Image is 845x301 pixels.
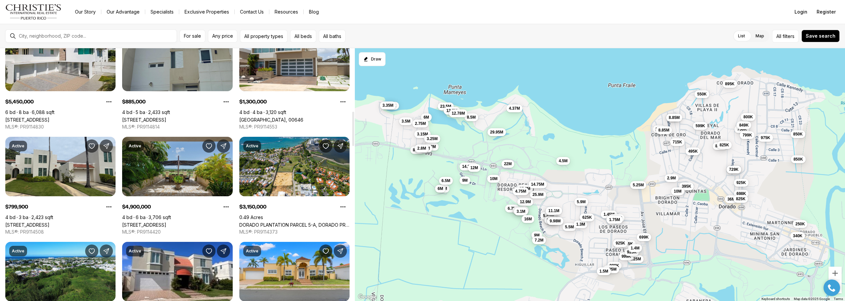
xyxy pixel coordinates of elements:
[417,132,428,137] span: 3.15M
[573,220,588,228] button: 1.3M
[85,139,98,153] button: Save Property: 2 CALLE
[512,187,528,195] button: 4.75M
[334,245,347,258] button: Share Property
[574,198,588,206] button: 5.9M
[239,117,303,123] a: Calle MANTARRAYA, DORADO PR, 00646
[628,244,642,252] button: 1.4M
[217,139,230,153] button: Share Property
[202,245,216,258] button: Save Property: Mar Caspio M-6 PASEO LOS CORALES 2
[240,30,287,43] button: All property types
[382,103,393,108] span: 3.35M
[791,155,805,163] button: 850K
[624,241,633,246] span: 795K
[530,191,546,199] button: 25.9M
[269,7,303,17] a: Resources
[437,186,443,191] span: 6M
[85,245,98,258] button: Save Property: BO HIGUILLAR CARR. 695 KM. 3.2
[246,143,258,149] p: Active
[336,95,350,108] button: Property options
[733,195,748,203] button: 825K
[636,233,651,241] button: 699K
[627,255,643,263] button: 1.25M
[607,262,622,270] button: 999K
[220,95,233,108] button: Property options
[122,117,166,123] a: 145 VILLAS DE GOLF OESTE #145, DORADO PR, 00646
[694,90,709,98] button: 550K
[506,104,522,112] button: 4.37M
[520,199,531,205] span: 12.9M
[184,33,201,39] span: For sale
[734,190,749,198] button: 698K
[490,176,497,181] span: 10M
[235,7,269,17] button: Contact Us
[427,144,436,149] span: 4.2M
[813,5,840,19] button: Register
[515,189,526,194] span: 4.75M
[513,207,529,214] button: 2.88M
[334,139,347,153] button: Share Property
[739,123,749,128] span: 849K
[220,200,233,213] button: Property options
[630,256,641,262] span: 1.25M
[129,143,141,149] p: Active
[630,245,639,251] span: 1.4M
[609,217,620,222] span: 1.75M
[750,30,769,42] label: Map
[424,143,439,151] button: 4.2M
[5,222,50,228] a: 2 CALLE, DORADO PR, 00646
[239,222,350,228] a: DORADO PLANTATION PARCEL 5-A, DORADO PR, 00646
[783,33,794,40] span: filters
[418,144,432,152] button: 3.2M
[102,95,116,108] button: Property options
[444,107,460,115] button: 12.5M
[441,178,450,183] span: 6.5M
[540,212,557,220] button: 5.45M
[609,263,619,268] span: 999K
[664,174,679,182] button: 2.9M
[505,205,519,212] button: 6.7M
[717,141,732,149] button: 825K
[547,217,556,223] span: 5.5M
[440,104,451,109] span: 23.5M
[616,241,625,246] span: 925K
[670,138,685,146] button: 715K
[558,158,567,164] span: 4.5M
[145,7,179,17] a: Specialists
[421,146,430,151] span: 3.2M
[531,231,542,239] button: 9M
[421,113,432,121] button: 6M
[794,9,807,15] span: Login
[795,221,805,227] span: 250K
[5,4,62,20] img: logo
[776,33,781,40] span: All
[793,233,802,239] span: 340K
[459,176,470,184] button: 9M
[653,125,665,133] button: 21M
[534,233,540,238] span: 9M
[468,164,481,172] button: 12M
[633,182,644,188] span: 5.25M
[508,206,517,211] span: 6.7M
[679,182,694,190] button: 395K
[736,191,746,196] span: 698K
[528,180,547,188] button: 14.75M
[639,235,649,240] span: 699K
[736,196,745,202] span: 825K
[12,143,24,149] p: Active
[100,245,113,258] button: Share Property
[720,142,729,148] span: 825K
[467,115,476,120] span: 8.5M
[417,146,426,151] span: 2.8M
[544,216,558,224] button: 5.5M
[599,269,608,274] span: 1.5M
[100,139,113,153] button: Share Property
[519,186,530,191] span: 25.9M
[791,130,805,138] button: 850K
[725,195,737,203] button: 36M
[611,215,622,221] span: 1.95M
[437,102,454,110] button: 23.5M
[817,9,836,15] span: Register
[12,248,24,254] p: Active
[546,207,562,215] button: 11.1M
[630,181,646,189] button: 5.25M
